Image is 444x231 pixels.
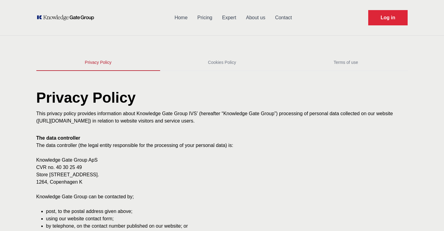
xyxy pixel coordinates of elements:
li: by telephone, on the contact number published on our website; or [46,222,408,230]
a: Contact [270,10,297,26]
h1: Privacy Policy [36,90,408,110]
a: Home [170,10,193,26]
a: About us [241,10,270,26]
p: Knowledge Gate Group can be contacted by; [36,193,408,200]
li: post, to the postal address given above; [46,208,408,215]
div: Tabs [36,54,408,71]
a: Pricing [193,10,217,26]
p: 1264, Copenhagen K [36,178,408,186]
a: Terms of use [284,54,408,71]
p: Knowledge Gate Group ApS [36,156,408,164]
p: The data controller (the legal entity responsible for the processing of your personal data) is: [36,142,408,149]
p: Store [STREET_ADDRESS]. [36,171,408,178]
a: Privacy Policy [36,54,160,71]
a: KOL Knowledge Platform: Talk to Key External Experts (KEE) [36,15,98,21]
a: Expert [217,10,241,26]
iframe: Chat Widget [413,202,444,231]
li: using our website contact form; [46,215,408,222]
a: Cookies Policy [160,54,284,71]
p: CVR no. 40 30 25 49 [36,164,408,171]
h2: The data controller [36,134,408,142]
a: Request Demo [368,10,408,25]
p: This privacy policy provides information about Knowledge Gate Group IVS’ (hereafter “Knowledge Ga... [36,110,408,125]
